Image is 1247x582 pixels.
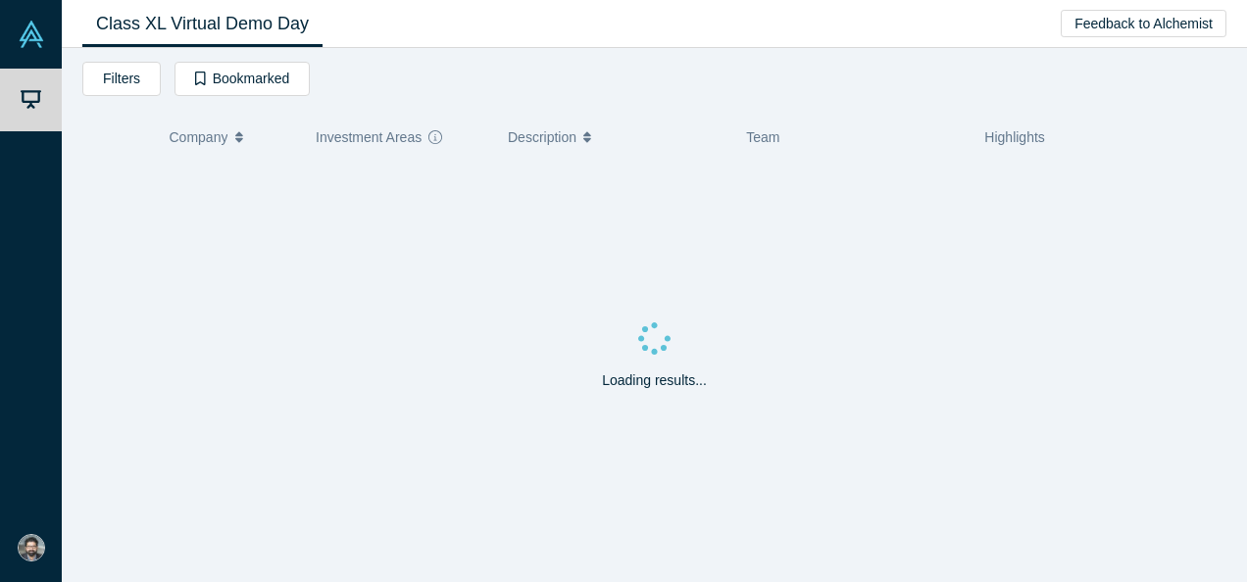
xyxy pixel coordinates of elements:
[170,117,296,158] button: Company
[984,129,1044,145] span: Highlights
[175,62,310,96] button: Bookmarked
[602,370,707,391] p: Loading results...
[82,1,323,47] a: Class XL Virtual Demo Day
[18,21,45,48] img: Alchemist Vault Logo
[316,117,422,158] span: Investment Areas
[508,117,725,158] button: Description
[508,117,576,158] span: Description
[746,129,779,145] span: Team
[82,62,161,96] button: Filters
[1061,10,1226,37] button: Feedback to Alchemist
[18,534,45,561] img: Rajeev Krishnan's Account
[170,117,228,158] span: Company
